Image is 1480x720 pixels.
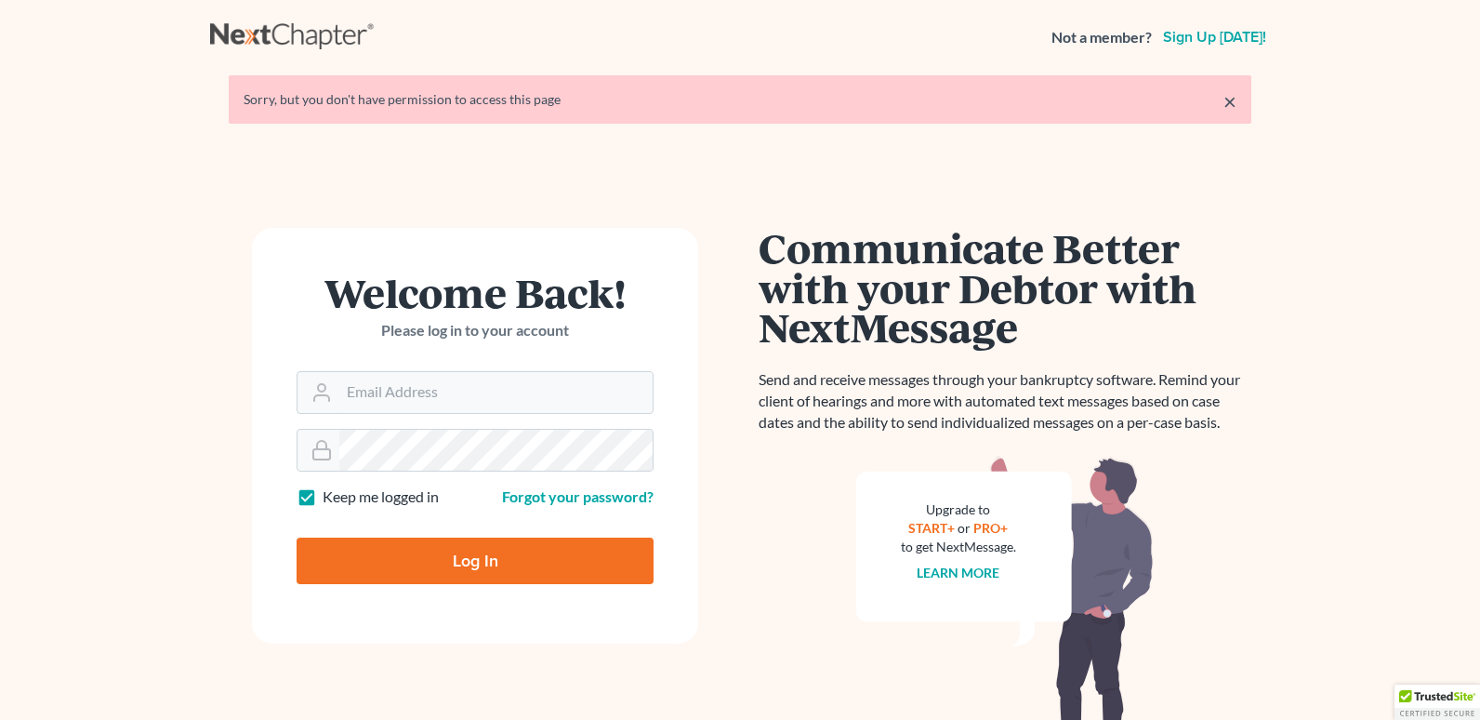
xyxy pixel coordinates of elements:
h1: Communicate Better with your Debtor with NextMessage [759,228,1251,347]
input: Email Address [339,372,653,413]
a: PRO+ [974,520,1009,536]
label: Keep me logged in [323,487,439,508]
h1: Welcome Back! [297,273,654,313]
div: TrustedSite Certified [1394,685,1480,720]
a: Forgot your password? [502,487,654,505]
div: to get NextMessage. [901,538,1016,556]
a: × [1223,90,1236,113]
a: START+ [909,520,956,536]
strong: Not a member? [1051,27,1152,48]
input: Log In [297,538,654,584]
a: Learn more [918,565,1000,580]
p: Send and receive messages through your bankruptcy software. Remind your client of hearings and mo... [759,369,1251,433]
div: Sorry, but you don't have permission to access this page [244,90,1236,109]
div: Upgrade to [901,500,1016,519]
span: or [958,520,971,536]
p: Please log in to your account [297,320,654,341]
a: Sign up [DATE]! [1159,30,1270,45]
